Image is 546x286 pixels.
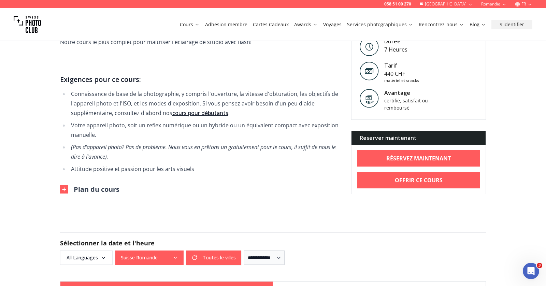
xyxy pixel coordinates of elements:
[344,20,416,29] button: Services photographiques
[180,21,200,28] a: Cours
[523,263,539,279] iframe: Intercom live chat
[491,20,532,29] button: S'identifier
[60,185,119,194] button: Plan du cours
[323,21,342,28] a: Voyages
[60,251,113,265] button: All Languages
[351,131,486,145] div: Reserver maintenant
[419,21,464,28] a: Rencontrez-nous
[537,263,542,268] span: 3
[71,143,336,160] em: (Pas d'appareil photo? Pas de problème. Nous vous en prêtons un gratuitement pour le cours, il su...
[177,20,202,29] button: Cours
[357,150,480,167] a: RÉSERVEZ MAINTENANT
[205,21,247,28] a: Adhésion membre
[357,172,480,188] a: Offrir ce cours
[360,61,379,81] img: Tarif
[467,20,489,29] button: Blog
[360,37,379,56] img: Level
[69,164,340,174] li: Attitude positive et passion pour les arts visuels
[60,238,486,248] h2: Sélectionner la date et l'heure
[202,20,250,29] button: Adhésion membre
[384,45,407,54] div: 7 Heures
[61,252,112,264] span: All Languages
[250,20,291,29] button: Cartes Cadeaux
[60,185,68,194] img: Outline Close
[69,89,340,118] li: Connaissance de base de la photographie, y compris l'ouverture, la vitesse d'obturation, les obje...
[291,20,320,29] button: Awards
[347,21,413,28] a: Services photographiques
[384,89,442,97] div: Avantage
[384,61,419,70] div: Tarif
[172,109,228,117] a: cours pour débutants
[386,154,451,162] b: RÉSERVEZ MAINTENANT
[384,78,419,83] div: matériel et snacks
[384,37,407,45] div: Durée
[14,11,41,38] img: Swiss photo club
[470,21,486,28] a: Blog
[115,251,184,265] button: Suisse Romande
[186,251,241,265] button: Toutes le villes
[69,120,340,140] li: Votre appareil photo, soit un reflex numérique ou un hybride ou un équivalent compact avec exposi...
[294,21,318,28] a: Awards
[360,89,379,108] img: Avantage
[384,1,411,7] a: 058 51 00 270
[60,37,340,47] p: Notre cours le plus complet pour maîtriser l'éclairage de studio avec flash!
[60,74,340,85] h3: Exigences pour ce cours:
[384,70,419,78] div: 440 CHF
[320,20,344,29] button: Voyages
[384,97,442,111] div: certifié, satisfait ou remboursé
[416,20,467,29] button: Rencontrez-nous
[253,21,289,28] a: Cartes Cadeaux
[395,176,443,184] b: Offrir ce cours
